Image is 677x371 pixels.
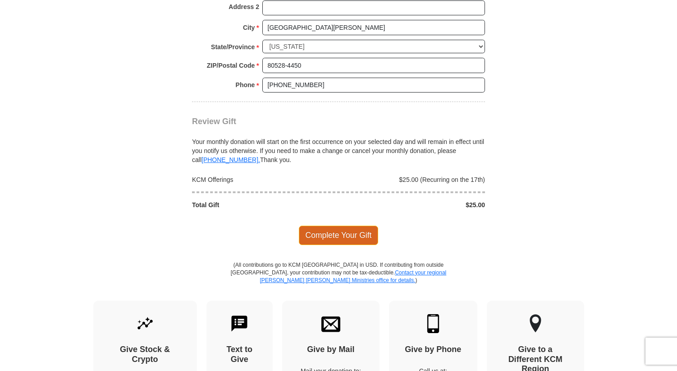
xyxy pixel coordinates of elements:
span: $25.00 (Recurring on the 17th) [399,176,485,183]
a: Contact your regional [PERSON_NAME] [PERSON_NAME] Ministries office for details. [260,269,446,283]
div: KCM Offerings [188,175,339,184]
h4: Give by Mail [298,345,364,355]
strong: City [243,21,255,34]
a: [PHONE_NUMBER]. [201,156,260,163]
img: mobile.svg [424,314,443,333]
img: text-to-give.svg [230,314,249,333]
strong: Address 2 [229,0,259,13]
span: Complete Your Gift [299,226,379,245]
strong: Phone [236,79,255,91]
div: $25.00 [338,200,490,209]
h4: Give Stock & Crypto [109,345,181,364]
strong: State/Province [211,41,255,53]
span: Review Gift [192,117,236,126]
img: give-by-stock.svg [136,314,155,333]
h4: Give by Phone [405,345,462,355]
strong: ZIP/Postal Code [207,59,255,72]
img: envelope.svg [321,314,340,333]
p: (All contributions go to KCM [GEOGRAPHIC_DATA] in USD. If contributing from outside [GEOGRAPHIC_D... [230,261,447,301]
div: Your monthly donation will start on the first occurrence on your selected day and will remain in ... [192,126,485,164]
div: Total Gift [188,200,339,209]
h4: Text to Give [222,345,257,364]
img: other-region [529,314,542,333]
